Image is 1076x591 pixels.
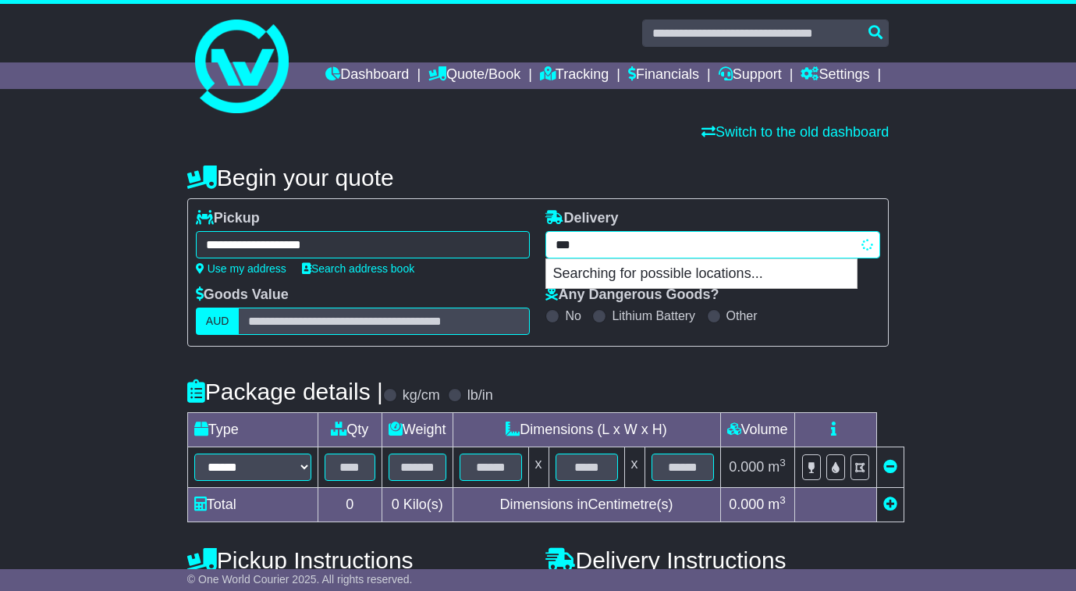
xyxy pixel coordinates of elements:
[196,308,240,335] label: AUD
[318,413,382,447] td: Qty
[187,488,318,522] td: Total
[187,547,531,573] h4: Pickup Instructions
[729,459,764,475] span: 0.000
[779,494,786,506] sup: 3
[545,547,889,573] h4: Delivery Instructions
[729,497,764,512] span: 0.000
[726,308,758,323] label: Other
[196,287,289,304] label: Goods Value
[392,497,400,512] span: 0
[528,447,549,488] td: x
[453,413,720,447] td: Dimensions (L x W x H)
[546,259,857,289] p: Searching for possible locations...
[187,165,889,190] h4: Begin your quote
[382,488,453,522] td: Kilo(s)
[565,308,581,323] label: No
[428,62,520,89] a: Quote/Book
[545,287,719,304] label: Any Dangerous Goods?
[325,62,409,89] a: Dashboard
[196,262,286,275] a: Use my address
[467,387,493,404] label: lb/in
[612,308,695,323] label: Lithium Battery
[720,413,794,447] td: Volume
[624,447,645,488] td: x
[453,488,720,522] td: Dimensions in Centimetre(s)
[628,62,699,89] a: Financials
[719,62,782,89] a: Support
[545,210,618,227] label: Delivery
[196,210,260,227] label: Pickup
[318,488,382,522] td: 0
[768,459,786,475] span: m
[883,459,897,475] a: Remove this item
[801,62,869,89] a: Settings
[187,573,413,586] span: © One World Courier 2025. All rights reserved.
[302,262,414,275] a: Search address book
[779,457,786,468] sup: 3
[768,497,786,512] span: m
[883,497,897,512] a: Add new item
[187,379,383,404] h4: Package details |
[403,387,440,404] label: kg/cm
[540,62,609,89] a: Tracking
[382,413,453,447] td: Weight
[701,124,889,140] a: Switch to the old dashboard
[187,413,318,447] td: Type
[545,231,880,258] typeahead: Please provide city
